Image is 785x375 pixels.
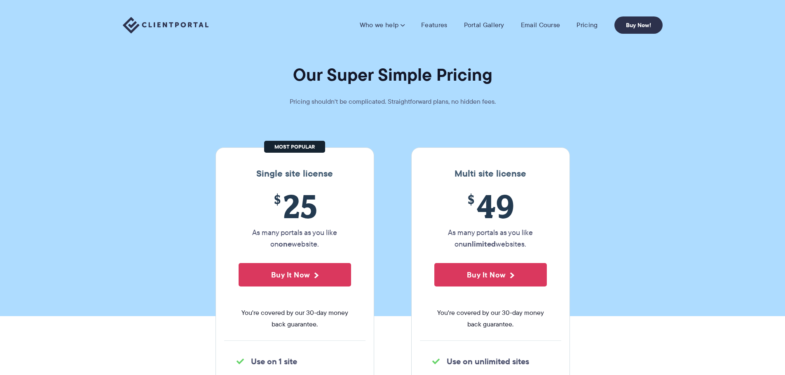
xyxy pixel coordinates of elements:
a: Portal Gallery [464,21,504,29]
strong: one [279,238,292,249]
a: Buy Now! [614,16,663,34]
a: Who we help [360,21,405,29]
a: Email Course [521,21,560,29]
span: You're covered by our 30-day money back guarantee. [239,307,351,330]
p: Pricing shouldn't be complicated. Straightforward plans, no hidden fees. [269,96,516,107]
p: As many portals as you like on website. [239,227,351,250]
p: As many portals as you like on websites. [434,227,547,250]
button: Buy It Now [239,263,351,286]
span: You're covered by our 30-day money back guarantee. [434,307,547,330]
h3: Multi site license [420,168,561,179]
strong: Use on unlimited sites [447,355,529,368]
span: 25 [239,187,351,225]
strong: unlimited [463,238,496,249]
a: Features [421,21,447,29]
strong: Use on 1 site [251,355,297,368]
a: Pricing [576,21,598,29]
span: 49 [434,187,547,225]
button: Buy It Now [434,263,547,286]
h3: Single site license [224,168,366,179]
